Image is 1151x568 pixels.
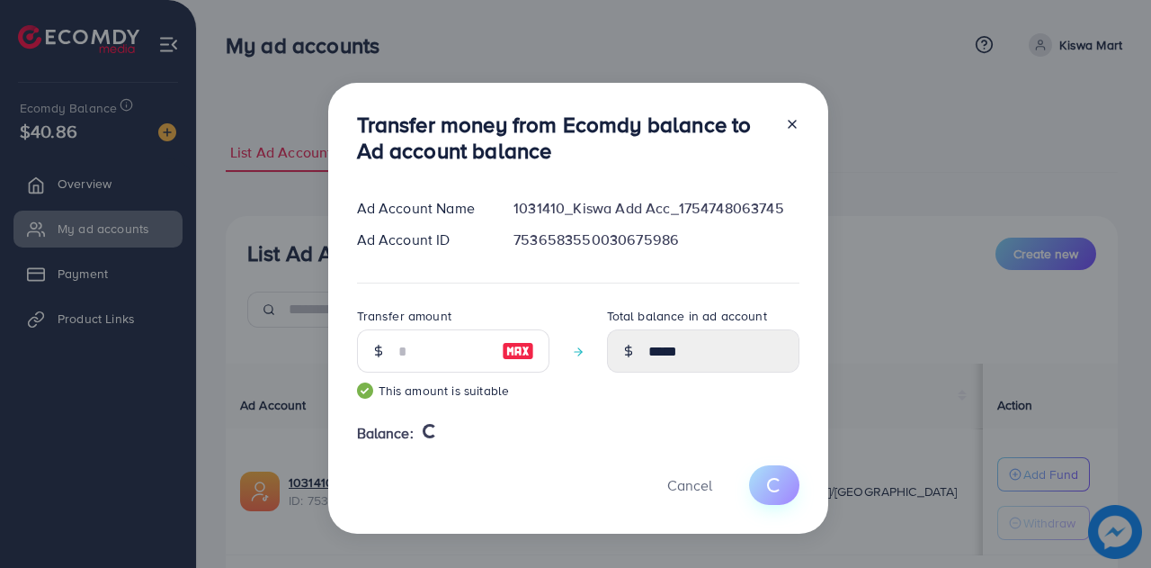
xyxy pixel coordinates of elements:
div: 7536583550030675986 [499,230,813,250]
img: image [502,340,534,362]
div: Ad Account ID [343,230,500,250]
span: Cancel [667,475,712,495]
label: Total balance in ad account [607,307,767,325]
small: This amount is suitable [357,382,549,400]
label: Transfer amount [357,307,451,325]
h3: Transfer money from Ecomdy balance to Ad account balance [357,112,771,164]
span: Balance: [357,423,414,444]
button: Cancel [645,465,735,504]
div: 1031410_Kiswa Add Acc_1754748063745 [499,198,813,219]
img: guide [357,383,373,399]
div: Ad Account Name [343,198,500,219]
